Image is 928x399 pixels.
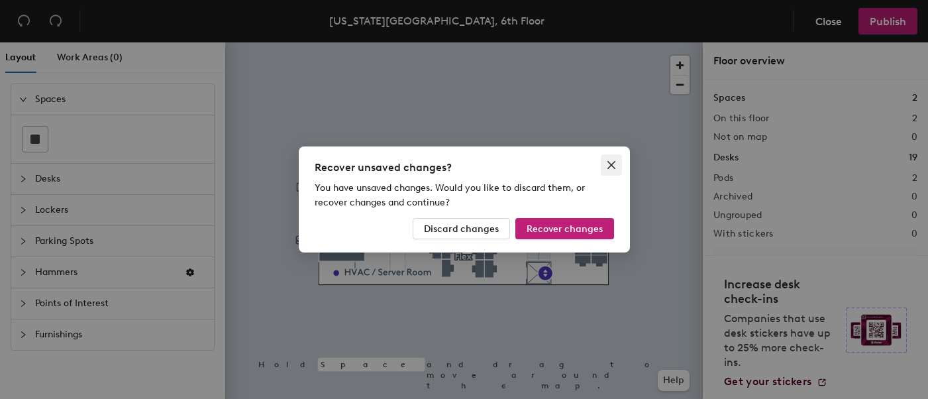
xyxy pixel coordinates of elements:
div: Recover unsaved changes? [315,160,614,176]
span: You have unsaved changes. Would you like to discard them, or recover changes and continue? [315,182,585,208]
button: Recover changes [515,218,614,239]
span: close [606,160,617,170]
span: Recover changes [527,223,603,235]
span: Discard changes [424,223,499,235]
button: Discard changes [413,218,510,239]
span: Close [601,160,622,170]
button: Close [601,154,622,176]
